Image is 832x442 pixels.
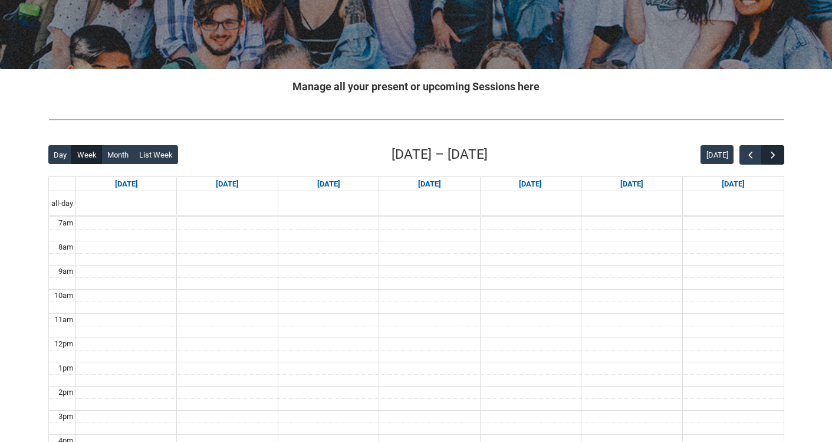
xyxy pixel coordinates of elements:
[101,145,134,164] button: Month
[113,177,140,191] a: Go to September 7, 2025
[761,145,784,165] button: Next Week
[49,198,75,209] span: all-day
[48,78,784,94] h2: Manage all your present or upcoming Sessions here
[52,314,75,326] div: 11am
[416,177,443,191] a: Go to September 10, 2025
[56,362,75,374] div: 1pm
[56,411,75,423] div: 3pm
[56,266,75,277] div: 9am
[701,145,734,164] button: [DATE]
[213,177,241,191] a: Go to September 8, 2025
[48,113,784,126] img: REDU_GREY_LINE
[133,145,178,164] button: List Week
[739,145,762,165] button: Previous Week
[618,177,646,191] a: Go to September 12, 2025
[71,145,102,164] button: Week
[56,217,75,229] div: 7am
[517,177,544,191] a: Go to September 11, 2025
[48,145,73,164] button: Day
[315,177,343,191] a: Go to September 9, 2025
[52,338,75,350] div: 12pm
[56,241,75,253] div: 8am
[52,290,75,302] div: 10am
[719,177,747,191] a: Go to September 13, 2025
[392,145,488,165] h2: [DATE] – [DATE]
[56,387,75,398] div: 2pm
